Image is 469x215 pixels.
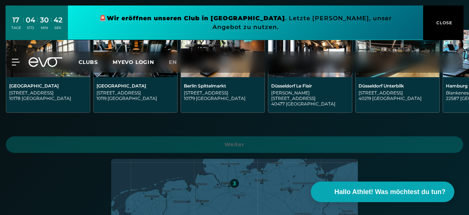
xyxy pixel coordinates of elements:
div: : [23,15,24,35]
div: 42 [54,15,62,25]
div: 17 [11,15,21,25]
div: Düsseldorf Le Flair [271,83,349,89]
div: [STREET_ADDRESS] 40219 [GEOGRAPHIC_DATA] [359,90,436,101]
button: Hallo Athlet! Was möchtest du tun? [311,182,454,202]
div: [GEOGRAPHIC_DATA] [97,83,174,89]
div: [STREET_ADDRESS] 10119 [GEOGRAPHIC_DATA] [97,90,174,101]
a: Weiter [6,136,463,153]
div: STD [26,25,35,31]
div: : [51,15,52,35]
div: MIN [40,25,49,31]
div: SEK [54,25,62,31]
div: 3 [233,181,236,186]
div: [STREET_ADDRESS] 10179 [GEOGRAPHIC_DATA] [184,90,262,101]
span: Hallo Athlet! Was möchtest du tun? [334,187,446,197]
div: 30 [40,15,49,25]
span: Clubs [79,59,98,65]
div: [STREET_ADDRESS] 10178 [GEOGRAPHIC_DATA] [9,90,87,101]
a: Clubs [79,58,113,65]
div: 04 [26,15,35,25]
div: [GEOGRAPHIC_DATA] [9,83,87,89]
span: en [169,59,177,65]
div: Düsseldorf Unterbilk [359,83,436,89]
div: Berlin Spittelmarkt [184,83,262,89]
div: [PERSON_NAME][STREET_ADDRESS] 40477 [GEOGRAPHIC_DATA] [271,90,349,107]
span: CLOSE [435,19,452,26]
a: en [169,58,186,67]
a: MYEVO LOGIN [113,59,154,65]
button: CLOSE [423,6,463,40]
span: Weiter [15,141,454,148]
div: : [37,15,38,35]
div: TAGE [11,25,21,31]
